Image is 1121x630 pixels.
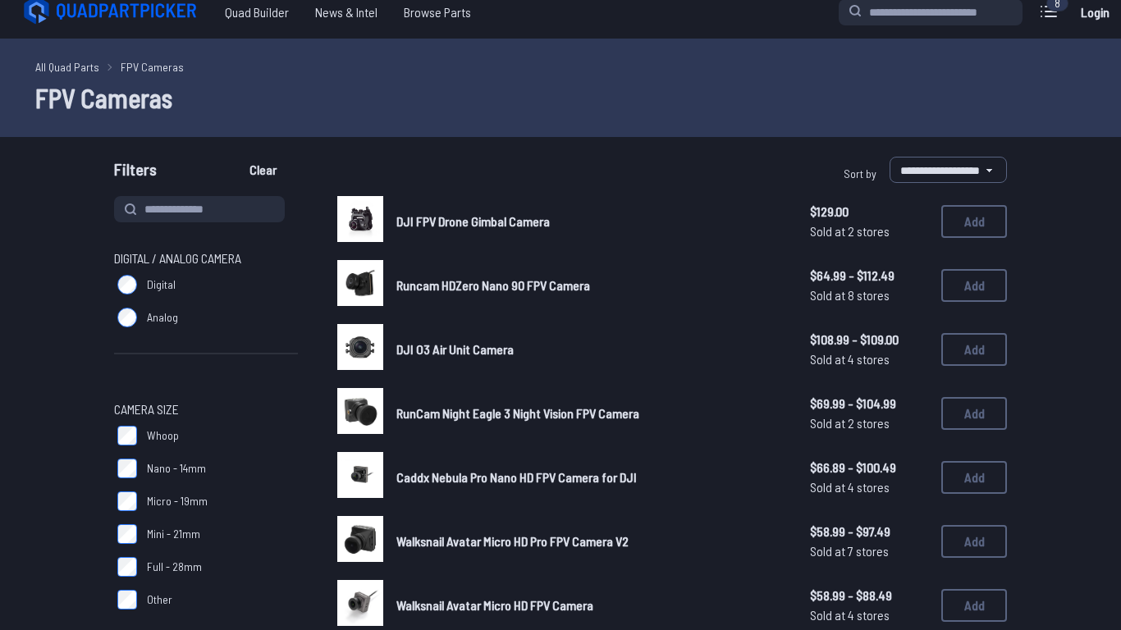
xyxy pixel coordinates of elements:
img: image [337,196,383,242]
img: image [337,324,383,370]
a: image [337,196,383,247]
button: Add [941,461,1007,494]
a: FPV Cameras [121,58,184,75]
span: Micro - 19mm [147,493,208,509]
a: image [337,452,383,503]
input: Mini - 21mm [117,524,137,544]
a: Runcam HDZero Nano 90 FPV Camera [396,276,784,295]
select: Sort by [890,157,1007,183]
span: Nano - 14mm [147,460,206,477]
span: $69.99 - $104.99 [810,394,928,413]
span: Digital [147,276,176,293]
input: Micro - 19mm [117,491,137,511]
input: Digital [117,275,137,294]
span: Sold at 2 stores [810,413,928,433]
button: Clear [236,157,291,183]
a: DJI FPV Drone Gimbal Camera [396,212,784,231]
span: $58.99 - $97.49 [810,522,928,541]
a: Walksnail Avatar Micro HD FPV Camera [396,596,784,615]
span: Digital / Analog Camera [114,249,241,268]
span: Analog [147,309,178,326]
span: Sort by [844,167,876,180]
button: Add [941,269,1007,302]
a: DJI O3 Air Unit Camera [396,340,784,359]
span: Walksnail Avatar Micro HD FPV Camera [396,597,593,613]
span: Caddx Nebula Pro Nano HD FPV Camera for DJI [396,469,637,485]
span: $108.99 - $109.00 [810,330,928,349]
input: Nano - 14mm [117,459,137,478]
span: DJI O3 Air Unit Camera [396,341,514,357]
a: RunCam Night Eagle 3 Night Vision FPV Camera [396,404,784,423]
span: Sold at 2 stores [810,221,928,241]
button: Add [941,589,1007,622]
span: Whoop [147,427,179,444]
span: Full - 28mm [147,559,202,575]
button: Add [941,333,1007,366]
span: Sold at 7 stores [810,541,928,561]
button: Add [941,525,1007,558]
img: image [337,260,383,306]
a: image [337,516,383,567]
a: All Quad Parts [35,58,99,75]
a: Caddx Nebula Pro Nano HD FPV Camera for DJI [396,468,784,487]
span: $58.99 - $88.49 [810,586,928,605]
a: image [337,388,383,439]
input: Analog [117,308,137,327]
span: Sold at 8 stores [810,285,928,305]
span: DJI FPV Drone Gimbal Camera [396,213,550,229]
button: Add [941,205,1007,238]
img: image [337,452,383,498]
button: Add [941,397,1007,430]
span: Camera Size [114,399,179,419]
span: Runcam HDZero Nano 90 FPV Camera [396,277,590,293]
span: Filters [114,157,157,189]
span: Sold at 4 stores [810,477,928,497]
img: image [337,516,383,562]
a: image [337,260,383,311]
span: $66.89 - $100.49 [810,458,928,477]
input: Other [117,590,137,609]
span: RunCam Night Eagle 3 Night Vision FPV Camera [396,405,639,421]
span: Mini - 21mm [147,526,200,542]
span: Walksnail Avatar Micro HD Pro FPV Camera V2 [396,533,629,549]
h1: FPV Cameras [35,78,1086,117]
a: image [337,324,383,375]
span: Sold at 4 stores [810,605,928,625]
span: Other [147,591,172,608]
img: image [337,580,383,626]
img: image [337,388,383,434]
span: $64.99 - $112.49 [810,266,928,285]
a: Walksnail Avatar Micro HD Pro FPV Camera V2 [396,532,784,551]
span: Sold at 4 stores [810,349,928,369]
input: Full - 28mm [117,557,137,577]
input: Whoop [117,426,137,445]
span: $129.00 [810,202,928,221]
